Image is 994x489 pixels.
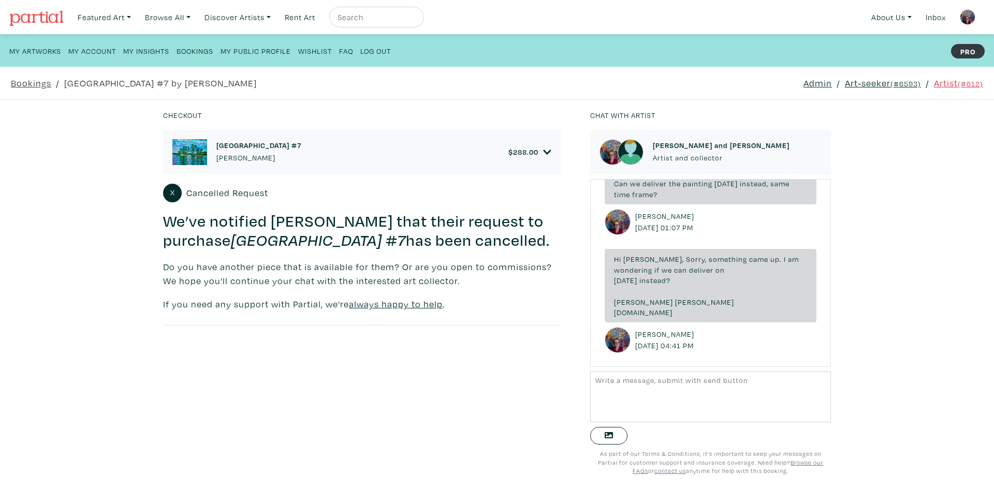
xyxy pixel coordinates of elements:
img: phpThumb.php [605,327,631,353]
img: phpThumb.php [605,209,631,235]
small: [PERSON_NAME] [DATE] 04:41 PM [635,329,697,351]
span: [DATE] [714,179,738,188]
small: Bookings [177,46,213,56]
img: phpThumb.php [172,139,207,165]
span: Cancelled Request [186,186,268,200]
span: 288.00 [513,147,538,157]
small: My Account [68,46,116,56]
span: came [749,254,768,264]
a: [GEOGRAPHIC_DATA] #7 by [PERSON_NAME] [64,76,257,90]
a: My Artworks [9,43,61,57]
a: always happy to help [349,298,443,310]
small: Checkout [163,110,202,120]
h6: $ [508,147,538,156]
span: Can [614,179,628,188]
h3: We’ve notified [PERSON_NAME] that their request to purchase has been cancelled. [163,212,561,251]
a: Wishlist [298,43,332,57]
span: we [630,179,640,188]
small: As part of our Terms & Conditions, it's important to keep your messages on Partial for customer s... [598,450,823,475]
a: Featured Art [73,7,136,28]
small: My Insights [123,46,169,56]
span: I [784,254,786,264]
small: My Public Profile [221,46,291,56]
p: Artist and collector [653,152,790,164]
a: contact us [654,467,686,475]
a: My Account [68,43,116,57]
a: Admin [803,76,832,90]
input: Search [337,11,414,24]
span: [DATE] [614,275,637,285]
span: on [715,265,725,275]
a: My Public Profile [221,43,291,57]
small: Log Out [360,46,391,56]
span: [PERSON_NAME] [675,297,734,307]
a: Art-seeker(#6593) [845,76,921,90]
p: Do you have another piece that is available for them? Or are you open to commissions? We hope you... [163,260,561,288]
span: deliver [689,265,713,275]
span: painting [683,179,712,188]
span: we [662,265,672,275]
a: Bookings [177,43,213,57]
strong: PRO [951,44,985,58]
a: Discover Artists [200,7,275,28]
span: [DOMAIN_NAME] [614,307,673,317]
span: wondering [614,265,652,275]
a: Browse All [140,7,195,28]
span: can [674,265,687,275]
a: Rent Art [280,7,320,28]
span: time [614,189,630,199]
a: Inbox [921,7,951,28]
small: Chat with artist [590,110,655,120]
a: Artist(#612) [934,76,983,90]
span: / [926,76,929,90]
p: [PERSON_NAME] [216,152,301,164]
img: avatar.png [618,139,644,165]
span: up. [770,254,782,264]
small: My Artworks [9,46,61,56]
a: $288.00 [508,147,551,157]
span: / [56,76,60,90]
span: am [788,254,799,264]
small: X [170,189,175,196]
h6: [PERSON_NAME] and [PERSON_NAME] [653,141,790,150]
small: (#612) [958,79,983,88]
a: Log Out [360,43,391,57]
a: Bookings [11,76,51,90]
small: FAQ [339,46,353,56]
span: / [837,76,840,90]
span: if [654,265,660,275]
span: the [669,179,681,188]
span: Sorry, [686,254,707,264]
em: [GEOGRAPHIC_DATA] #7 [231,231,406,249]
img: phpThumb.php [960,9,975,25]
small: (#6593) [890,79,921,88]
small: Wishlist [298,46,332,56]
a: About Us [867,7,916,28]
span: frame? [632,189,657,199]
span: instead? [639,275,670,285]
a: My Insights [123,43,169,57]
small: [PERSON_NAME] [DATE] 01:07 PM [635,211,697,233]
img: phpThumb.php [600,139,625,165]
span: [PERSON_NAME] [614,297,673,307]
span: something [709,254,747,264]
a: FAQ [339,43,353,57]
p: If you need any support with Partial, we’re . [163,297,561,311]
a: [GEOGRAPHIC_DATA] #7 [PERSON_NAME] [216,141,301,163]
span: Hi [614,254,621,264]
span: instead, [740,179,768,188]
span: same [770,179,790,188]
span: deliver [642,179,667,188]
a: Browse our FAQs [633,458,823,475]
h6: [GEOGRAPHIC_DATA] #7 [216,141,301,150]
span: [PERSON_NAME], [623,254,684,264]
